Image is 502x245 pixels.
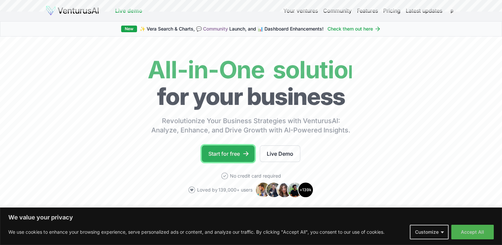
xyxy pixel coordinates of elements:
a: Start for free [202,145,254,162]
p: We use cookies to enhance your browsing experience, serve personalized ads or content, and analyz... [8,228,385,236]
img: Avatar 3 [276,182,292,198]
p: We value your privacy [8,213,494,221]
a: Live Demo [260,145,300,162]
div: New [121,26,137,32]
a: Check them out here [327,26,381,32]
img: Avatar 1 [255,182,271,198]
img: Avatar 2 [266,182,282,198]
a: Community [203,26,228,32]
span: ✨ Vera Search & Charts, 💬 Launch, and 📊 Dashboard Enhancements! [140,26,323,32]
button: Accept All [451,225,494,239]
button: Customize [410,225,449,239]
button: p [448,6,457,15]
img: Avatar 4 [287,182,303,198]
